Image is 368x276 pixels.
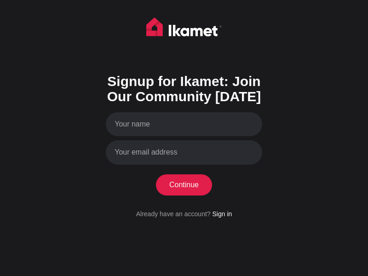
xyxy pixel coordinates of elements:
span: Already have an account? [136,210,211,218]
h1: Signup for Ikamet: Join Our Community [DATE] [106,74,262,104]
input: Your name [106,112,262,137]
a: Sign in [212,210,232,218]
input: Your email address [106,140,262,165]
img: Ikamet home [146,17,222,40]
button: Continue [156,174,212,195]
